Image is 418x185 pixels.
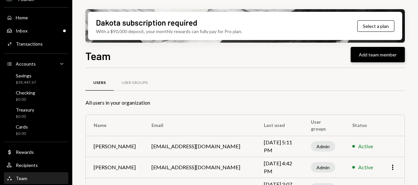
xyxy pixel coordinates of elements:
[358,163,373,171] div: Active
[16,28,28,33] div: Inbox
[351,47,405,62] button: Add team member
[86,115,144,136] th: Name
[16,124,28,130] div: Cards
[144,136,256,157] td: [EMAIL_ADDRESS][DOMAIN_NAME]
[4,122,68,138] a: Cards$0.00
[4,146,68,158] a: Rewards
[357,20,394,32] button: Select a plan
[16,80,36,85] div: $38,447.67
[4,105,68,121] a: Treasury$0.00
[16,61,36,67] div: Accounts
[16,114,34,119] div: $0.00
[4,71,68,87] a: Savings$38,447.67
[4,159,68,171] a: Recipients
[144,115,256,136] th: Email
[85,99,405,107] div: All users in your organization
[144,157,256,178] td: [EMAIL_ADDRESS][DOMAIN_NAME]
[358,142,373,150] div: Active
[93,80,106,86] div: Users
[16,149,34,155] div: Rewards
[85,74,114,91] a: Users
[16,162,38,168] div: Recipients
[256,136,303,157] td: [DATE] 5:11 PM
[114,74,155,91] a: User Groups
[4,88,68,104] a: Checking$0.00
[96,17,197,28] div: Dakota subscription required
[16,107,34,113] div: Treasury
[311,141,335,152] div: Admin
[86,157,144,178] td: [PERSON_NAME]
[256,115,303,136] th: Last used
[4,172,68,184] a: Team
[16,15,28,20] div: Home
[256,157,303,178] td: [DATE] 4:42 PM
[85,49,111,62] h1: Team
[4,38,68,50] a: Transactions
[4,25,68,36] a: Inbox
[311,162,335,173] div: Admin
[16,90,35,95] div: Checking
[16,131,28,136] div: $0.00
[303,115,344,136] th: User groups
[4,11,68,23] a: Home
[16,41,43,47] div: Transactions
[4,58,68,70] a: Accounts
[344,115,381,136] th: Status
[16,97,35,102] div: $0.00
[16,175,27,181] div: Team
[96,28,242,35] div: With a $90,000 deposit, your monthly rewards can fully pay for Pro plan.
[16,73,36,78] div: Savings
[86,136,144,157] td: [PERSON_NAME]
[122,80,148,86] div: User Groups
